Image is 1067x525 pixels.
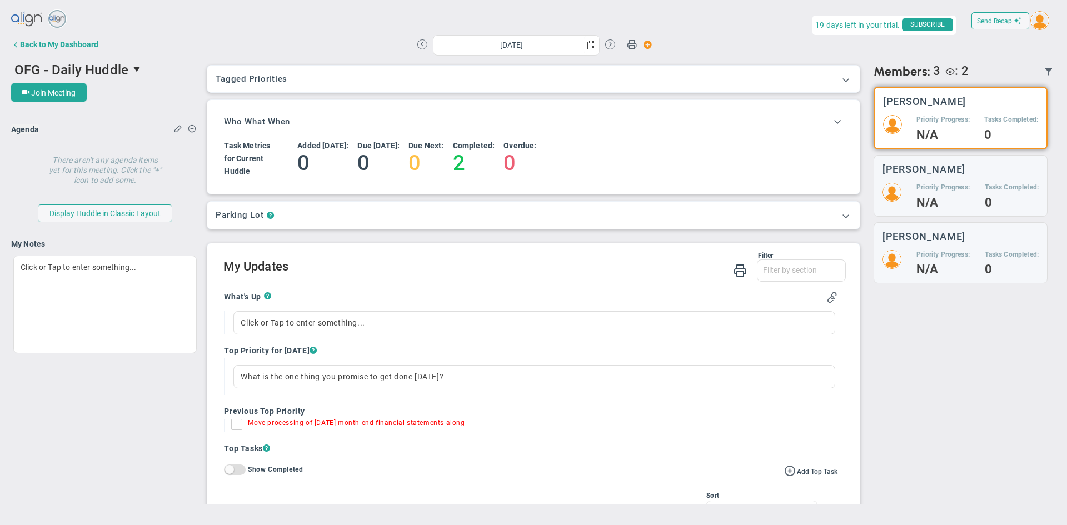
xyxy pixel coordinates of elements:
[11,33,98,56] button: Back to My Dashboard
[757,260,845,280] input: Filter by section
[797,468,837,476] span: Add Top Task
[971,12,1029,29] button: Send Recap
[224,346,837,356] h4: Top Priority for [DATE]
[224,443,837,454] h4: Top Tasks
[297,151,348,175] h4: 0
[798,501,817,522] span: select
[916,250,970,259] h5: Priority Progress:
[734,263,747,277] span: Print My Huddle Updates
[224,154,263,163] span: for Current
[815,18,900,32] span: 19 days left in your trial.
[916,183,970,192] h5: Priority Progress:
[916,115,970,124] h5: Priority Progress:
[408,151,443,175] h4: 0
[31,88,76,97] span: Join Meeting
[224,167,250,176] span: Huddle
[11,125,39,134] span: Agenda
[503,141,536,151] h4: Overdue:
[706,492,817,499] div: Sort
[49,147,162,185] h4: There aren't any agenda items yet for this meeting. Click the "+" icon to add some.
[14,62,128,78] span: OFG - Daily Huddle
[357,151,400,175] h4: 0
[216,74,851,84] h3: Tagged Priorities
[13,256,197,353] div: Click or Tap to enter something...
[11,83,87,102] button: Join Meeting
[233,365,835,388] div: What is the one thing you promise to get done [DATE]?
[638,37,652,52] span: Action Button
[955,64,958,78] span: :
[224,406,837,416] h4: Previous Top Priority
[11,239,199,249] h4: My Notes
[883,96,966,107] h3: [PERSON_NAME]
[985,264,1039,274] h4: 0
[902,18,953,31] span: SUBSCRIBE
[627,39,637,54] span: Print Huddle
[882,250,901,269] img: 204801.Person.photo
[38,204,172,222] button: Display Huddle in Classic Layout
[11,8,43,31] img: align-logo.svg
[784,464,837,477] button: Add Top Task
[224,117,290,127] h3: Who What When
[985,183,1039,192] h5: Tasks Completed:
[408,141,443,151] h4: Due Next:
[128,60,147,79] span: select
[882,164,966,174] h3: [PERSON_NAME]
[883,115,902,134] img: 204803.Person.photo
[707,501,798,520] span: Due Date
[357,141,400,151] h4: Due [DATE]:
[223,252,773,259] div: Filter
[1044,67,1053,76] span: Filter Updated Members
[985,198,1039,208] h4: 0
[224,292,263,302] h4: What's Up
[584,36,599,55] span: select
[874,64,930,79] span: Members:
[20,40,98,49] div: Back to My Dashboard
[984,115,1038,124] h5: Tasks Completed:
[233,311,835,334] div: Click or Tap to enter something...
[297,141,348,151] h4: Added [DATE]:
[453,151,495,175] h4: 2
[916,130,970,140] h4: N/A
[961,64,969,78] span: 2
[940,64,969,79] div: The following people are Viewers: Craig Churchill, Tyler Van Schoonhoven
[1030,11,1049,30] img: 204803.Person.photo
[933,64,940,79] span: 3
[916,264,970,274] h4: N/A
[916,198,970,208] h4: N/A
[985,250,1039,259] h5: Tasks Completed:
[248,465,303,473] label: Show Completed
[453,141,495,151] h4: Completed:
[882,183,901,202] img: 204802.Person.photo
[248,419,465,432] div: Move processing of [DATE] month-end financial statements along
[984,130,1038,140] h4: 0
[216,210,263,221] h3: Parking Lot
[503,151,536,175] h4: 0
[223,259,845,276] h2: My Updates
[977,17,1012,25] span: Send Recap
[224,141,270,151] h4: Task Metrics
[882,231,966,242] h3: [PERSON_NAME]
